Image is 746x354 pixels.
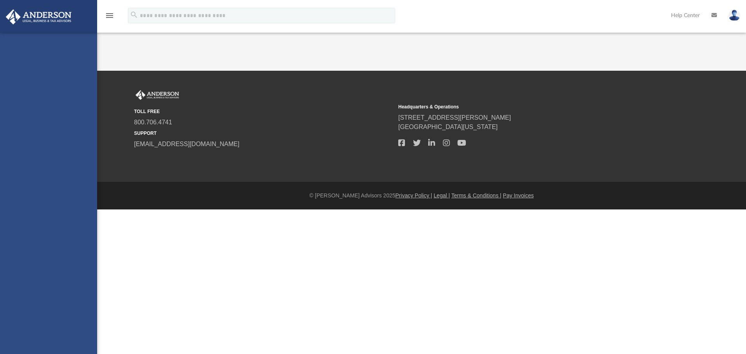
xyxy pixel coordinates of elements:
img: User Pic [729,10,740,21]
a: [EMAIL_ADDRESS][DOMAIN_NAME] [134,141,239,147]
i: menu [105,11,114,20]
small: Headquarters & Operations [398,103,657,110]
a: Privacy Policy | [396,192,432,199]
small: TOLL FREE [134,108,393,115]
img: Anderson Advisors Platinum Portal [134,90,181,100]
a: 800.706.4741 [134,119,172,126]
a: Terms & Conditions | [451,192,502,199]
img: Anderson Advisors Platinum Portal [3,9,74,24]
i: search [130,10,138,19]
a: menu [105,15,114,20]
div: © [PERSON_NAME] Advisors 2025 [97,192,746,200]
a: Pay Invoices [503,192,533,199]
a: Legal | [434,192,450,199]
a: [GEOGRAPHIC_DATA][US_STATE] [398,124,498,130]
a: [STREET_ADDRESS][PERSON_NAME] [398,114,511,121]
small: SUPPORT [134,130,393,137]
